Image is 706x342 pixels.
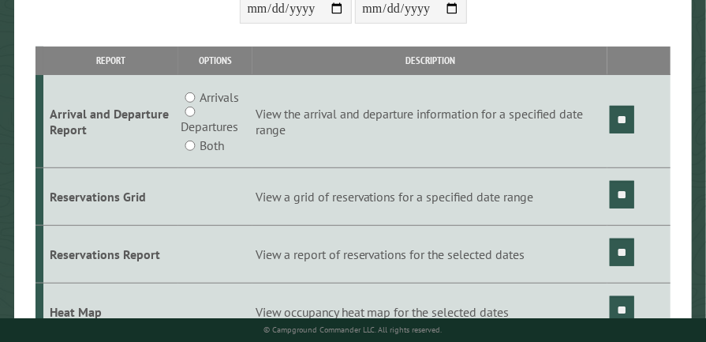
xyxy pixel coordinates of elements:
th: Options [178,47,252,74]
td: Arrival and Departure Report [43,75,178,168]
td: View the arrival and departure information for a specified date range [252,75,607,168]
td: Reservations Grid [43,168,178,226]
td: Reservations Report [43,225,178,283]
small: © Campground Commander LLC. All rights reserved. [264,325,443,335]
td: Heat Map [43,283,178,340]
label: Arrivals [200,88,239,107]
td: View occupancy heat map for the selected dates [252,283,607,340]
label: Both [200,136,224,155]
label: Departures [181,117,238,136]
th: Description [252,47,607,74]
td: View a report of reservations for the selected dates [252,225,607,283]
th: Report [43,47,178,74]
td: View a grid of reservations for a specified date range [252,168,607,226]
